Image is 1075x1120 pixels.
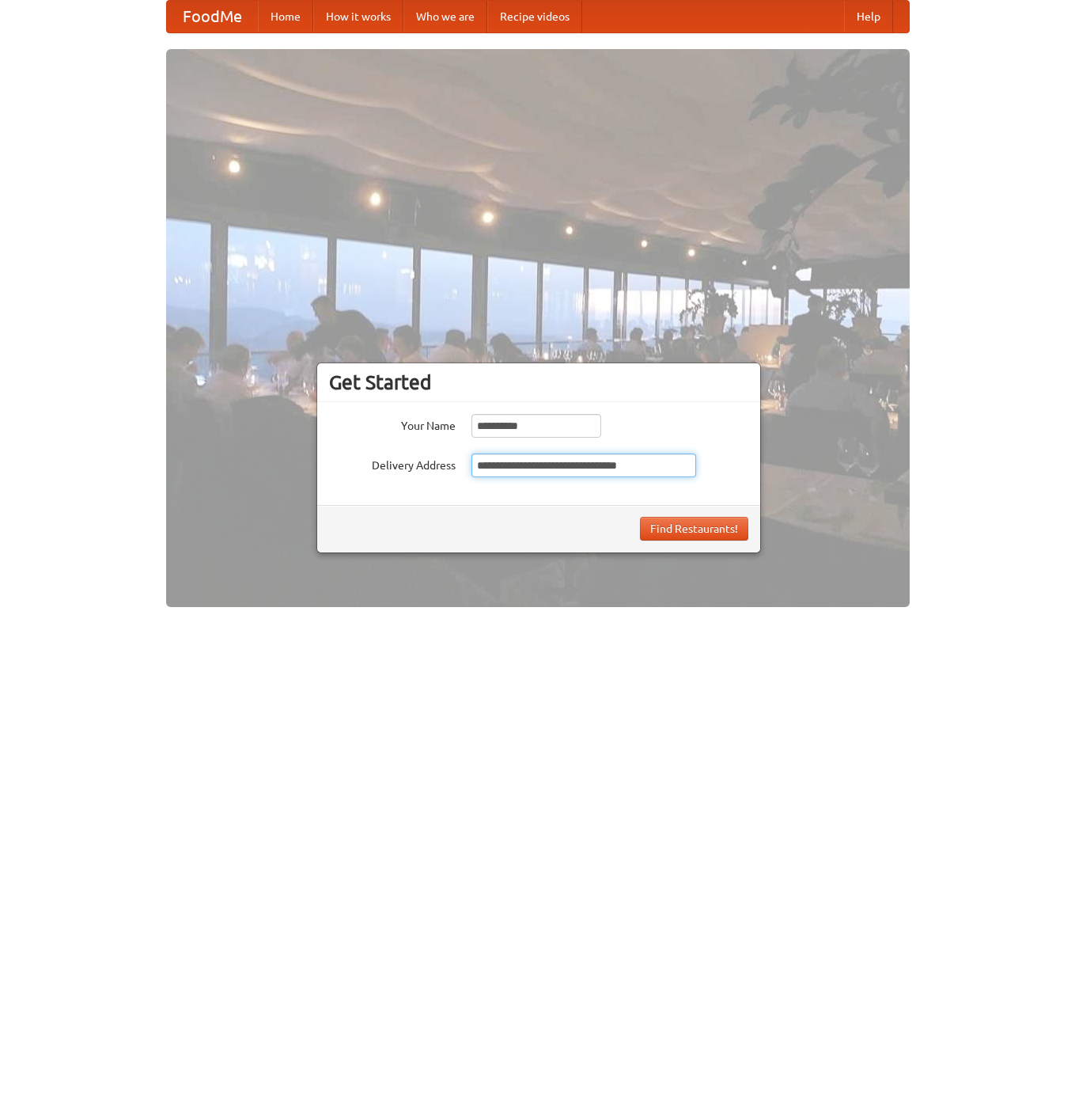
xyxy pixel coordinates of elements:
a: Who we are [403,1,487,32]
a: FoodMe [167,1,258,32]
a: Recipe videos [487,1,582,32]
label: Delivery Address [329,454,456,473]
label: Your Name [329,414,456,434]
h3: Get Started [329,370,748,394]
a: Home [258,1,313,32]
a: How it works [313,1,403,32]
button: Find Restaurants! [640,517,748,541]
a: Help [844,1,893,32]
